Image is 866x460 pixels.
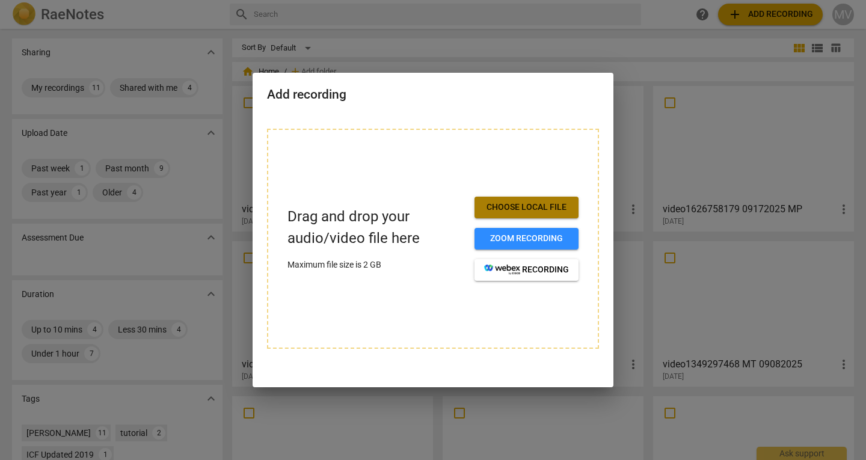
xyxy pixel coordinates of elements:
button: Choose local file [474,197,579,218]
h2: Add recording [267,87,599,102]
p: Maximum file size is 2 GB [287,259,465,271]
button: Zoom recording [474,228,579,250]
button: recording [474,259,579,281]
p: Drag and drop your audio/video file here [287,206,465,248]
span: recording [484,264,569,276]
span: Zoom recording [484,233,569,245]
span: Choose local file [484,201,569,213]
